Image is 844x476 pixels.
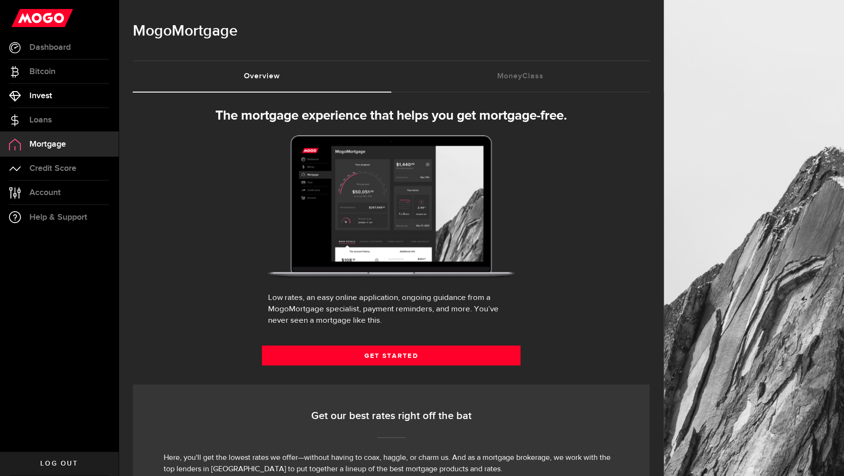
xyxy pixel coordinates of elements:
span: Account [29,188,61,197]
span: Invest [29,92,52,100]
span: Dashboard [29,43,71,52]
h1: Mortgage [133,19,649,44]
span: Credit Score [29,164,76,173]
span: Loans [29,116,52,124]
div: Low rates, an easy online application, ongoing guidance from a MogoMortgage specialist, payment r... [268,292,514,327]
span: Log out [40,460,78,467]
h4: Get our best rates right off the bat [164,410,619,423]
a: Overview [133,61,391,92]
span: Bitcoin [29,67,56,76]
span: Mogo [133,22,172,40]
button: Open LiveChat chat widget [8,4,36,32]
ul: Tabs Navigation [133,60,649,93]
span: Help & Support [29,213,87,222]
a: Get Started [262,345,520,365]
a: MoneyClass [391,61,650,92]
span: Mortgage [29,140,66,149]
p: Here, you'll get the lowest rates we offer—without having to coax, haggle, or charm us. And as a ... [164,452,619,475]
h3: The mortgage experience that helps you get mortgage-free. [176,108,606,123]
